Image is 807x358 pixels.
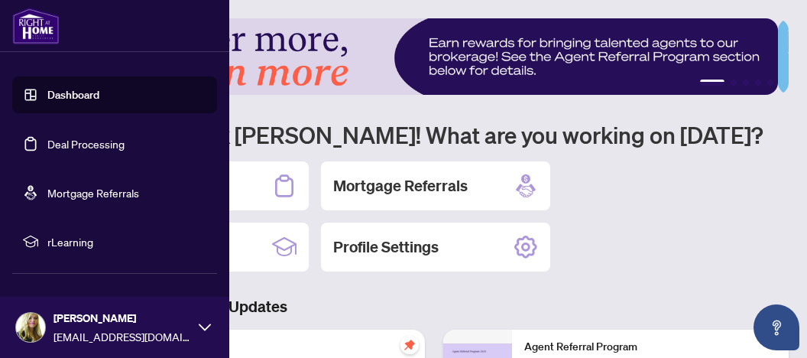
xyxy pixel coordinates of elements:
[53,328,191,345] span: [EMAIL_ADDRESS][DOMAIN_NAME]
[767,80,773,86] button: 5
[47,137,125,151] a: Deal Processing
[79,18,778,95] img: Slide 0
[754,304,799,350] button: Open asap
[47,88,99,102] a: Dashboard
[400,336,419,354] span: pushpin
[53,310,191,327] span: [PERSON_NAME]
[731,80,737,86] button: 2
[16,313,45,342] img: Profile Icon
[79,120,789,149] h1: Welcome back [PERSON_NAME]! What are you working on [DATE]?
[47,186,139,200] a: Mortgage Referrals
[79,296,789,317] h3: Brokerage & Industry Updates
[333,236,439,258] h2: Profile Settings
[524,339,776,356] p: Agent Referral Program
[333,175,468,197] h2: Mortgage Referrals
[47,233,206,250] span: rLearning
[160,339,413,356] p: Self-Help
[12,8,60,44] img: logo
[700,80,724,86] button: 1
[743,80,749,86] button: 3
[755,80,761,86] button: 4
